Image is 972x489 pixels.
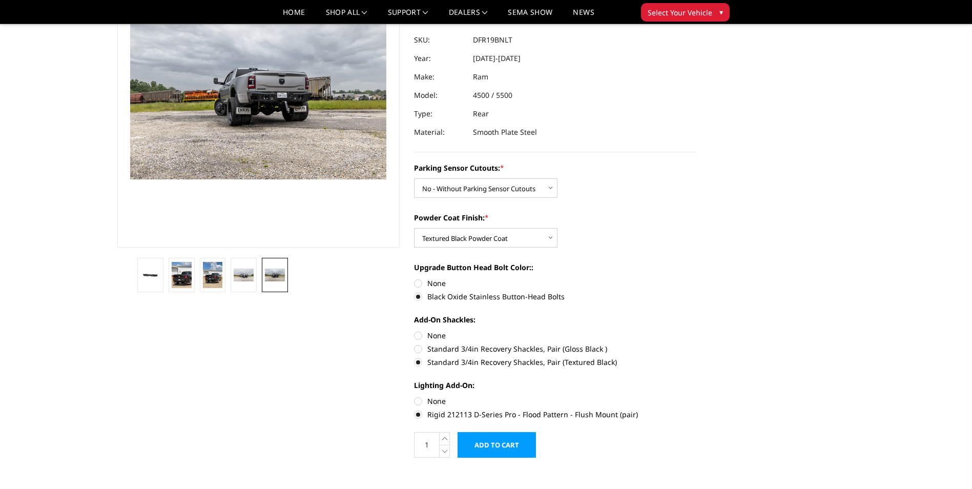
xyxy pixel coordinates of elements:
dd: Ram [473,68,488,86]
label: Lighting Add-On: [414,380,697,391]
label: Black Oxide Stainless Button-Head Bolts [414,291,697,302]
dt: Make: [414,68,465,86]
label: Add-On Shackles: [414,314,697,325]
img: 2019-2025 Ram 2500-3500 - A2 Series - Rear Bumper [265,269,285,282]
input: Add to Cart [458,432,536,458]
dt: Material: [414,123,465,141]
img: 2019-2025 Ram 2500-3500 - A2 Series - Rear Bumper [172,262,192,289]
label: None [414,278,697,289]
dt: Model: [414,86,465,105]
dd: Rear [473,105,489,123]
label: Upgrade Button Head Bolt Color:: [414,262,697,273]
img: 2019-2025 Ram 2500-3500 - A2 Series - Rear Bumper [203,262,223,289]
dt: Year: [414,49,465,68]
dd: Smooth Plate Steel [473,123,537,141]
a: Dealers [449,9,488,24]
a: News [573,9,594,24]
dd: [DATE]-[DATE] [473,49,521,68]
a: Support [388,9,428,24]
a: Home [283,9,305,24]
iframe: Chat Widget [921,440,972,489]
a: SEMA Show [508,9,552,24]
label: Standard 3/4in Recovery Shackles, Pair (Textured Black) [414,357,697,368]
label: Parking Sensor Cutouts: [414,162,697,173]
img: 2019-2025 Ram 2500-3500 - A2 Series - Rear Bumper [234,269,254,282]
label: None [414,330,697,341]
label: Powder Coat Finish: [414,212,697,223]
dt: Type: [414,105,465,123]
img: 2019-2025 Ram 2500-3500 - A2 Series - Rear Bumper [140,271,160,279]
label: Standard 3/4in Recovery Shackles, Pair (Gloss Black ) [414,343,697,354]
dt: SKU: [414,31,465,49]
a: shop all [326,9,367,24]
dd: 4500 / 5500 [473,86,512,105]
label: None [414,396,697,406]
dd: DFR19BNLT [473,31,512,49]
span: Select Your Vehicle [648,7,712,18]
button: Select Your Vehicle [641,3,730,22]
span: ▾ [719,7,723,17]
label: Rigid 212113 D-Series Pro - Flood Pattern - Flush Mount (pair) [414,409,697,420]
